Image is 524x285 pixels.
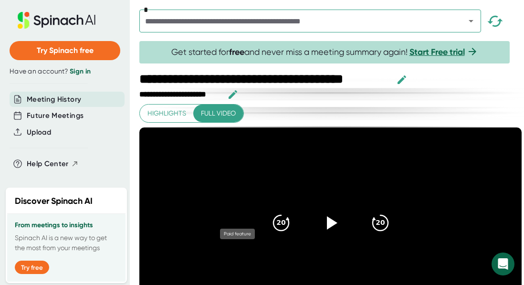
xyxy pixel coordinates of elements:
[201,107,236,119] span: Full video
[27,94,81,105] button: Meeting History
[193,105,243,122] button: Full video
[15,222,118,229] h3: From meetings to insights
[140,105,194,122] button: Highlights
[10,67,120,76] div: Have an account?
[409,47,465,57] a: Start Free trial
[171,47,478,58] span: Get started for and never miss a meeting summary again!
[229,47,244,57] b: free
[15,233,118,253] p: Spinach AI is a new way to get the most from your meetings
[70,67,91,75] a: Sign in
[27,127,51,138] button: Upload
[464,14,478,28] button: Open
[27,110,84,121] button: Future Meetings
[147,107,186,119] span: Highlights
[37,46,94,55] span: Try Spinach free
[15,195,93,208] h2: Discover Spinach AI
[492,253,514,275] div: Open Intercom Messenger
[27,158,79,169] button: Help Center
[27,158,69,169] span: Help Center
[15,261,49,274] button: Try free
[10,41,120,60] button: Try Spinach free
